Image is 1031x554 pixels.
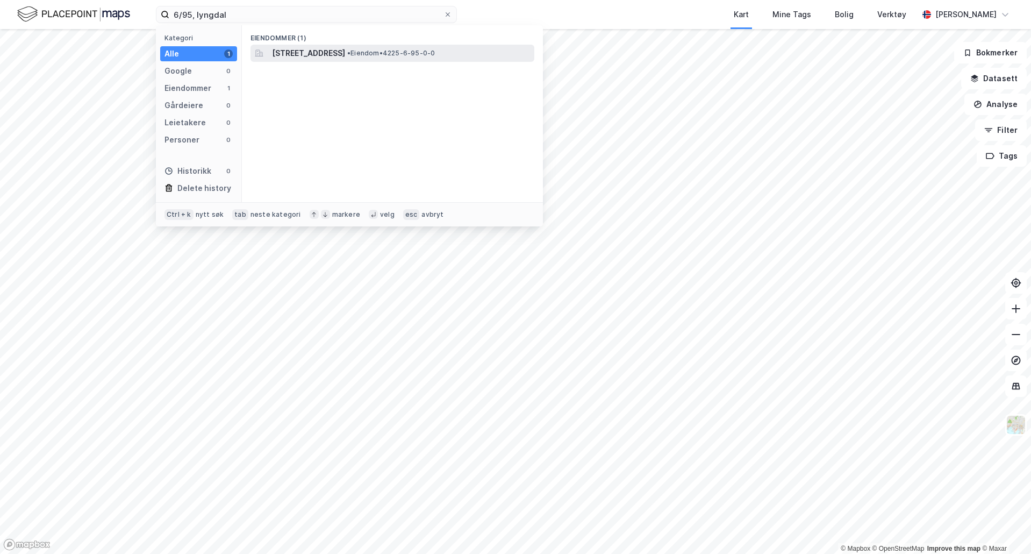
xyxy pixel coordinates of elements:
a: Mapbox [841,545,870,552]
div: Eiendommer (1) [242,25,543,45]
div: Eiendommer [164,82,211,95]
span: Eiendom • 4225-6-95-0-0 [347,49,435,58]
img: logo.f888ab2527a4732fd821a326f86c7f29.svg [17,5,130,24]
div: Kategori [164,34,237,42]
div: 0 [224,101,233,110]
input: Søk på adresse, matrikkel, gårdeiere, leietakere eller personer [169,6,443,23]
div: Historikk [164,165,211,177]
div: Google [164,65,192,77]
div: Kontrollprogram for chat [977,502,1031,554]
button: Datasett [961,68,1027,89]
span: • [347,49,350,57]
div: Ctrl + k [164,209,194,220]
iframe: Chat Widget [977,502,1031,554]
button: Bokmerker [954,42,1027,63]
div: esc [403,209,420,220]
img: Z [1006,415,1026,435]
div: Personer [164,133,199,146]
div: 1 [224,84,233,93]
div: velg [380,210,395,219]
button: Analyse [964,94,1027,115]
div: 0 [224,136,233,144]
div: Mine Tags [772,8,811,21]
div: 0 [224,118,233,127]
a: Improve this map [927,545,980,552]
span: [STREET_ADDRESS] [272,47,345,60]
button: Filter [975,119,1027,141]
div: tab [232,209,248,220]
div: Alle [164,47,179,60]
div: Gårdeiere [164,99,203,112]
div: Delete history [177,182,231,195]
button: Tags [977,145,1027,167]
div: Verktøy [877,8,906,21]
div: Kart [734,8,749,21]
div: 0 [224,67,233,75]
div: avbryt [421,210,443,219]
div: 0 [224,167,233,175]
div: nytt søk [196,210,224,219]
div: [PERSON_NAME] [935,8,997,21]
a: OpenStreetMap [872,545,925,552]
div: 1 [224,49,233,58]
div: markere [332,210,360,219]
a: Mapbox homepage [3,538,51,551]
div: neste kategori [250,210,301,219]
div: Bolig [835,8,854,21]
div: Leietakere [164,116,206,129]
